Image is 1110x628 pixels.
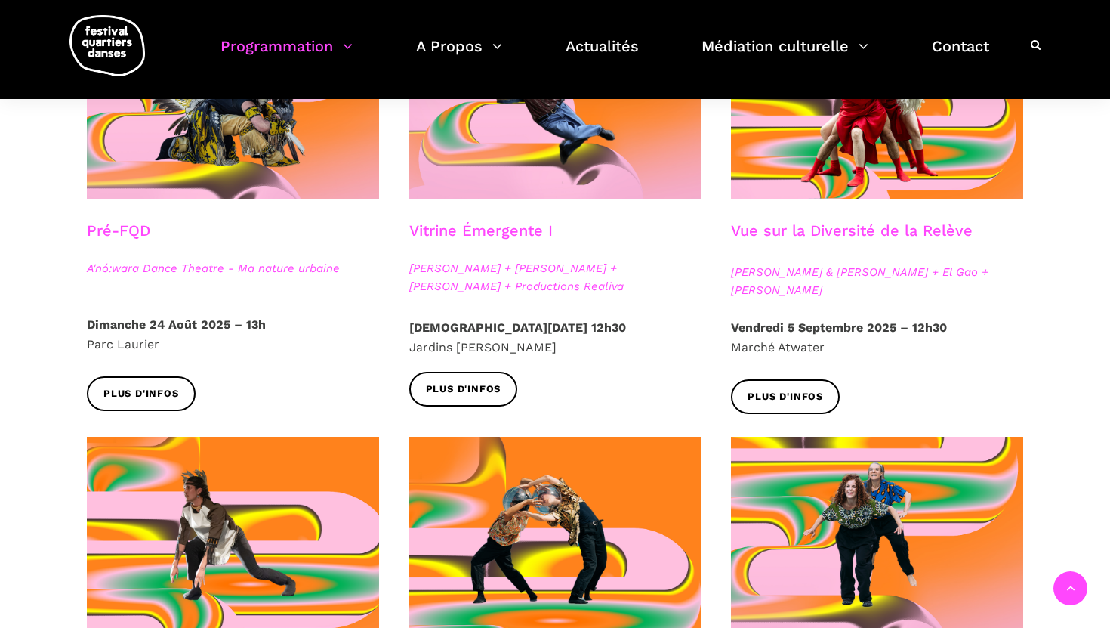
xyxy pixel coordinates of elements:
h3: Vitrine Émergente I [409,221,553,259]
span: [PERSON_NAME] + [PERSON_NAME] + [PERSON_NAME] + Productions Realiva [409,259,701,295]
a: Programmation [220,33,353,78]
span: Plus d'infos [426,382,501,398]
h3: Vue sur la Diversité de la Relève [731,221,973,259]
span: [PERSON_NAME] & [PERSON_NAME] + El Gao + [PERSON_NAME] [731,263,1023,299]
h3: Pré-FQD [87,221,150,259]
p: Parc Laurier [87,315,379,354]
strong: [DEMOGRAPHIC_DATA][DATE] 12h30 [409,320,626,335]
a: Plus d'infos [731,379,840,413]
strong: Vendredi 5 Septembre 2025 – 12h30 [731,320,947,335]
p: Jardins [PERSON_NAME] [409,318,701,357]
a: Plus d'infos [409,372,518,406]
a: Médiation culturelle [701,33,868,78]
strong: Dimanche 24 Août 2025 – 13h [87,317,266,332]
a: Actualités [566,33,639,78]
a: Contact [932,33,989,78]
span: A'nó:wara Dance Theatre - Ma nature urbaine [87,259,379,277]
p: Marché Atwater [731,318,1023,357]
span: Plus d'infos [103,386,179,402]
span: Plus d'infos [748,389,823,405]
a: Plus d'infos [87,376,196,410]
a: A Propos [416,33,502,78]
img: logo-fqd-med [69,15,145,76]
